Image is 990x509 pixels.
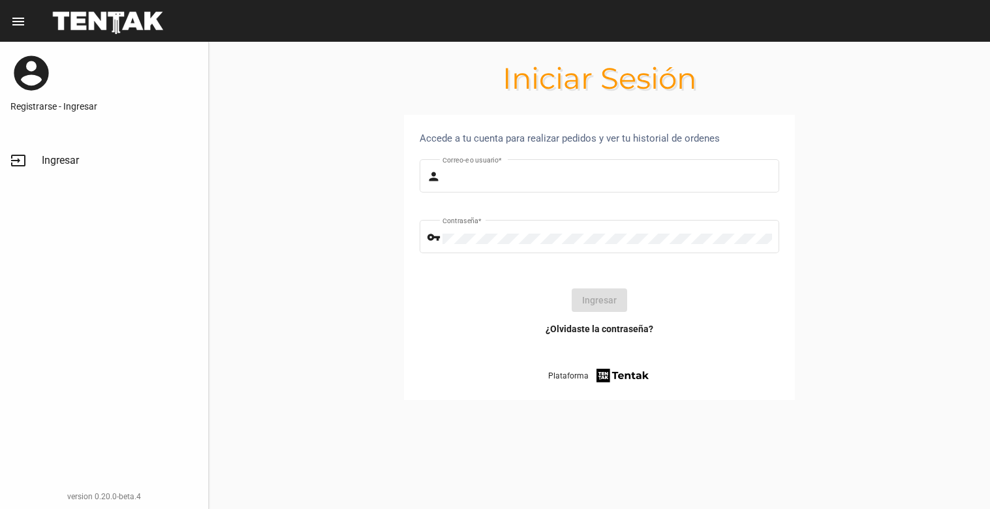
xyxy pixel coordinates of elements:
[548,367,651,384] a: Plataforma
[427,169,442,185] mat-icon: person
[546,322,653,335] a: ¿Olvidaste la contraseña?
[10,100,198,113] a: Registrarse - Ingresar
[209,68,990,89] h1: Iniciar Sesión
[420,131,779,146] div: Accede a tu cuenta para realizar pedidos y ver tu historial de ordenes
[10,14,26,29] mat-icon: menu
[572,288,627,312] button: Ingresar
[595,367,651,384] img: tentak-firm.png
[42,154,79,167] span: Ingresar
[427,230,442,245] mat-icon: vpn_key
[10,52,52,94] mat-icon: account_circle
[548,369,589,382] span: Plataforma
[10,153,26,168] mat-icon: input
[10,490,198,503] div: version 0.20.0-beta.4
